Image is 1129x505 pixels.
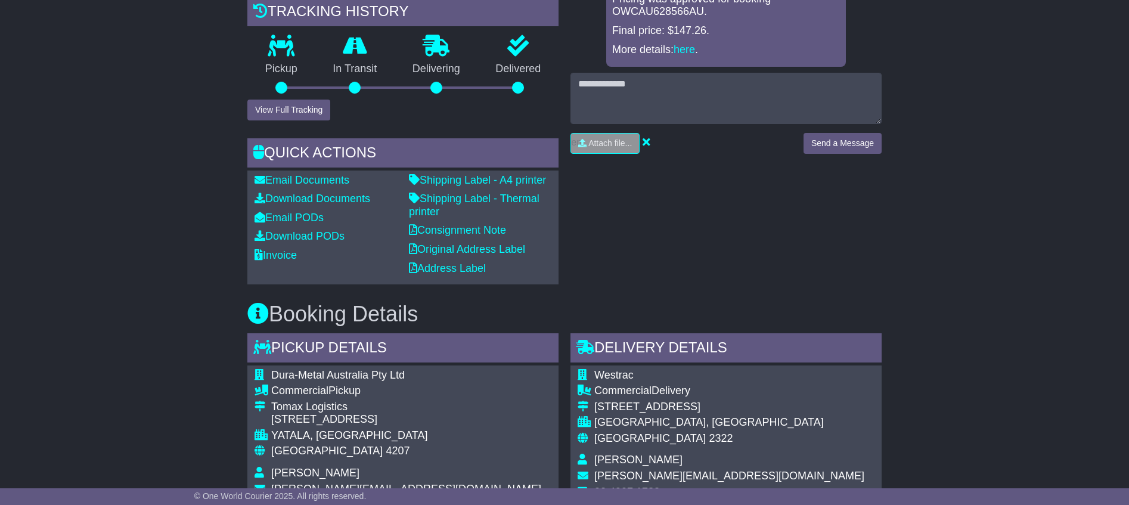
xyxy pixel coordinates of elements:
span: [PERSON_NAME][EMAIL_ADDRESS][DOMAIN_NAME] [594,470,864,482]
div: Pickup Details [247,333,559,365]
span: [PERSON_NAME] [594,454,683,466]
a: here [674,44,695,55]
span: © One World Courier 2025. All rights reserved. [194,491,367,501]
span: [GEOGRAPHIC_DATA] [594,432,706,444]
a: Download Documents [255,193,370,205]
div: Delivery [594,385,864,398]
a: Shipping Label - A4 printer [409,174,546,186]
p: In Transit [315,63,395,76]
span: 02 4907 1783 [594,486,660,498]
div: Delivery Details [570,333,882,365]
span: 4207 [386,445,410,457]
button: View Full Tracking [247,100,330,120]
span: 2322 [709,432,733,444]
span: Dura-Metal Australia Pty Ltd [271,369,405,381]
h3: Booking Details [247,302,882,326]
a: Address Label [409,262,486,274]
div: [STREET_ADDRESS] [271,413,541,426]
a: Email Documents [255,174,349,186]
div: Tomax Logistics [271,401,541,414]
p: Delivering [395,63,478,76]
div: [GEOGRAPHIC_DATA], [GEOGRAPHIC_DATA] [594,416,864,429]
span: Commercial [271,385,328,396]
p: Pickup [247,63,315,76]
div: Pickup [271,385,541,398]
span: [GEOGRAPHIC_DATA] [271,445,383,457]
span: [PERSON_NAME][EMAIL_ADDRESS][DOMAIN_NAME] [271,483,541,495]
a: Email PODs [255,212,324,224]
a: Consignment Note [409,224,506,236]
span: Westrac [594,369,634,381]
div: [STREET_ADDRESS] [594,401,864,414]
div: YATALA, [GEOGRAPHIC_DATA] [271,429,541,442]
a: Download PODs [255,230,345,242]
span: Commercial [594,385,652,396]
a: Shipping Label - Thermal printer [409,193,539,218]
p: Final price: $147.26. [612,24,840,38]
span: [PERSON_NAME] [271,467,359,479]
a: Invoice [255,249,297,261]
p: More details: . [612,44,840,57]
a: Original Address Label [409,243,525,255]
div: Quick Actions [247,138,559,171]
button: Send a Message [804,133,882,154]
p: Delivered [478,63,559,76]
